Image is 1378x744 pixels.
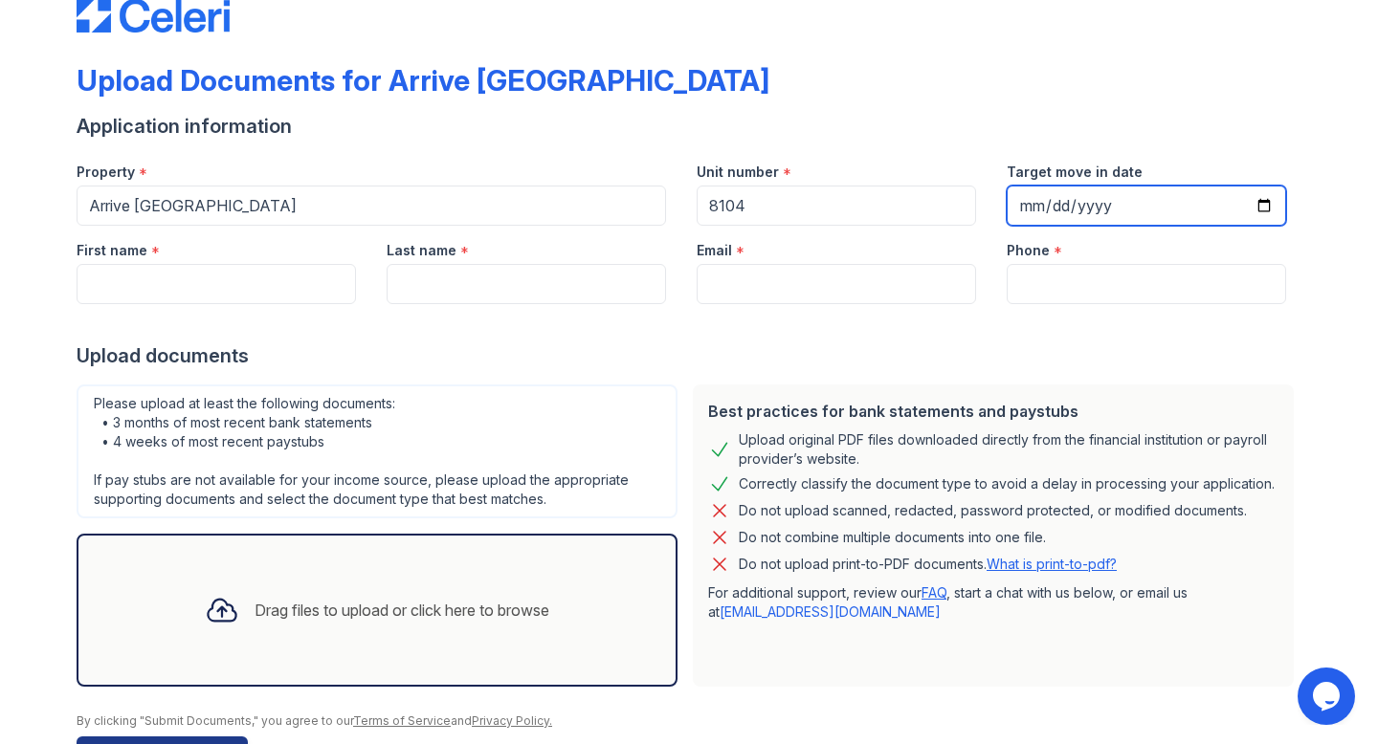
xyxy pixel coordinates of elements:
div: Application information [77,113,1301,140]
div: Please upload at least the following documents: • 3 months of most recent bank statements • 4 wee... [77,384,678,518]
div: Best practices for bank statements and paystubs [708,400,1278,423]
div: Correctly classify the document type to avoid a delay in processing your application. [739,472,1275,495]
p: For additional support, review our , start a chat with us below, or email us at [708,583,1278,622]
label: Property [77,163,135,182]
a: Privacy Policy. [472,713,552,728]
label: Phone [1007,241,1050,260]
a: Terms of Service [353,713,451,728]
div: Do not upload scanned, redacted, password protected, or modified documents. [739,499,1247,522]
label: Target move in date [1007,163,1143,182]
div: Upload documents [77,342,1301,369]
a: FAQ [922,584,946,601]
div: Do not combine multiple documents into one file. [739,526,1046,549]
div: Upload Documents for Arrive [GEOGRAPHIC_DATA] [77,63,769,98]
label: Email [697,241,732,260]
a: [EMAIL_ADDRESS][DOMAIN_NAME] [720,603,941,620]
p: Do not upload print-to-PDF documents. [739,555,1117,574]
label: First name [77,241,147,260]
div: By clicking "Submit Documents," you agree to our and [77,713,1301,729]
div: Drag files to upload or click here to browse [255,599,549,622]
a: What is print-to-pdf? [987,556,1117,572]
iframe: chat widget [1298,667,1359,725]
label: Last name [387,241,456,260]
label: Unit number [697,163,779,182]
div: Upload original PDF files downloaded directly from the financial institution or payroll provider’... [739,430,1278,469]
